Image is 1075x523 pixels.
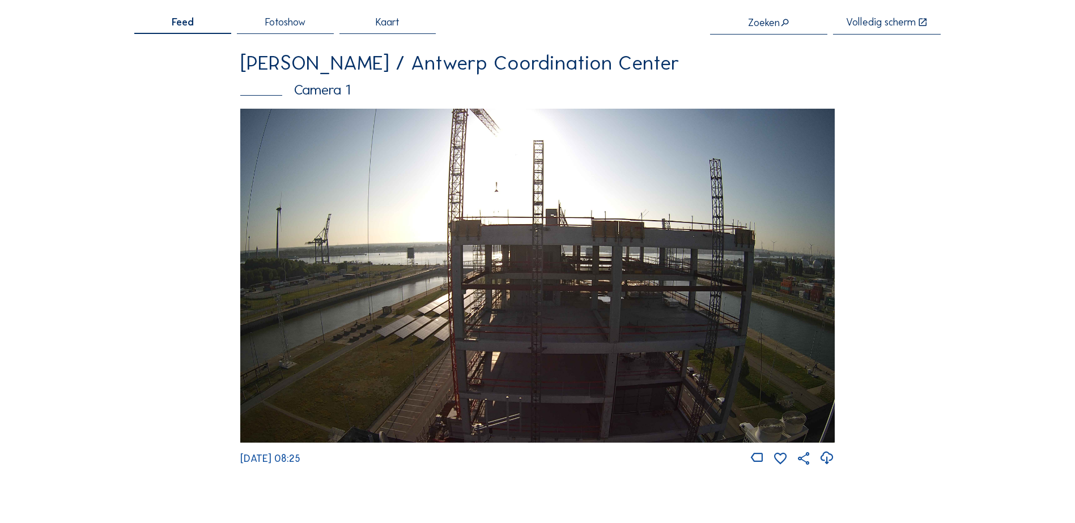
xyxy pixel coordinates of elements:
div: [PERSON_NAME] / Antwerp Coordination Center [240,53,835,73]
div: Camera 1 [240,83,835,97]
span: Feed [172,17,194,27]
span: Fotoshow [265,17,305,27]
img: Image [240,109,835,443]
span: [DATE] 08:25 [240,452,300,465]
span: Kaart [376,17,400,27]
div: Volledig scherm [846,17,916,28]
